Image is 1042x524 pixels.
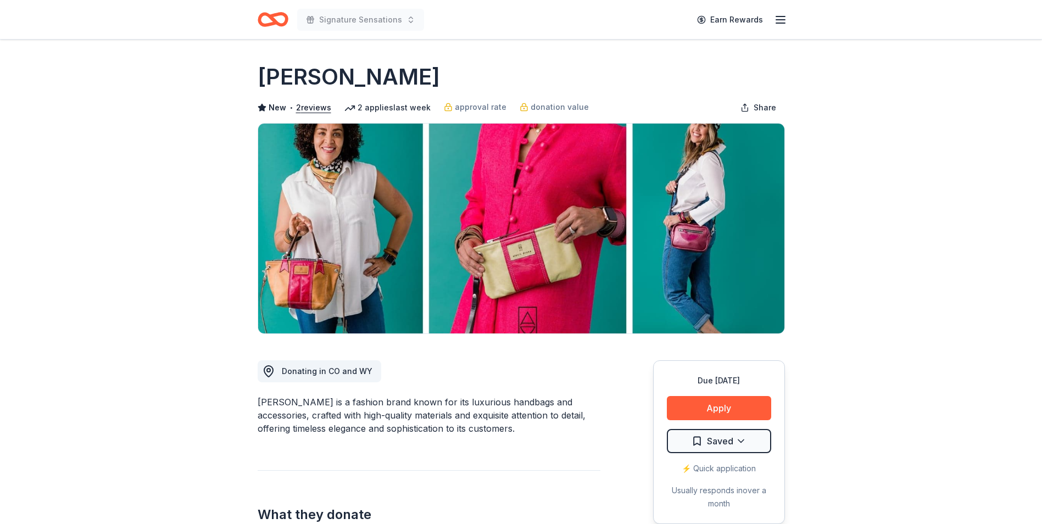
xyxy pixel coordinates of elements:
a: donation value [520,101,589,114]
span: New [269,101,286,114]
a: Home [258,7,288,32]
span: Saved [707,434,733,448]
button: Saved [667,429,771,453]
img: Image for Alexis Drake [258,124,784,333]
button: 2reviews [296,101,331,114]
span: Signature Sensations [319,13,402,26]
span: Share [754,101,776,114]
button: Signature Sensations [297,9,424,31]
span: Donating in CO and WY [282,366,372,376]
button: Share [732,97,785,119]
div: [PERSON_NAME] is a fashion brand known for its luxurious handbags and accessories, crafted with h... [258,395,600,435]
div: Due [DATE] [667,374,771,387]
h2: What they donate [258,506,600,523]
div: 2 applies last week [344,101,431,114]
span: approval rate [455,101,506,114]
a: Earn Rewards [690,10,770,30]
div: ⚡️ Quick application [667,462,771,475]
a: approval rate [444,101,506,114]
h1: [PERSON_NAME] [258,62,440,92]
button: Apply [667,396,771,420]
div: Usually responds in over a month [667,484,771,510]
span: • [289,103,293,112]
span: donation value [531,101,589,114]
